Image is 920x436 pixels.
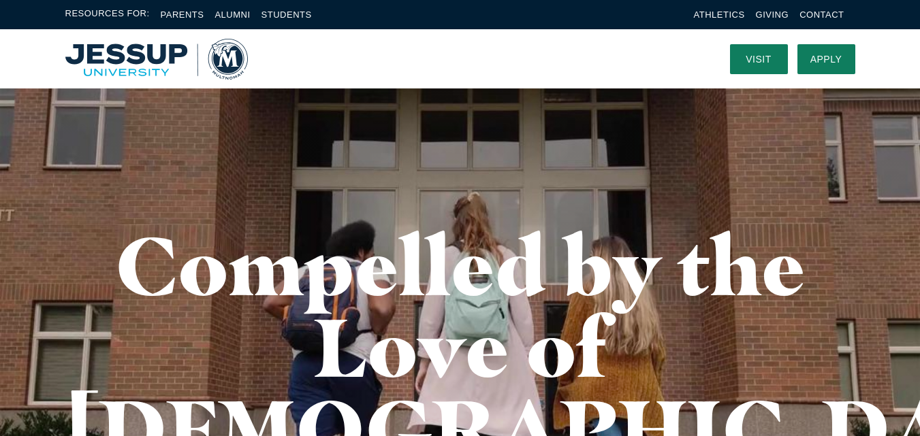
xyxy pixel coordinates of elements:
[215,10,250,20] a: Alumni
[65,39,248,80] a: Home
[161,10,204,20] a: Parents
[799,10,844,20] a: Contact
[756,10,789,20] a: Giving
[65,7,150,22] span: Resources For:
[730,44,788,74] a: Visit
[261,10,312,20] a: Students
[694,10,745,20] a: Athletics
[797,44,855,74] a: Apply
[65,39,248,80] img: Multnomah University Logo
